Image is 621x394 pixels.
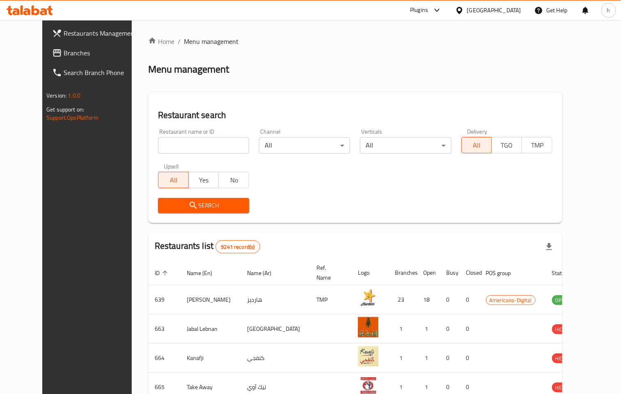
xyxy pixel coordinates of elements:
[148,36,562,46] nav: breadcrumb
[46,112,99,123] a: Support.OpsPlatform
[440,314,460,344] td: 0
[467,129,488,134] label: Delivery
[68,90,80,101] span: 1.0.0
[417,260,440,285] th: Open
[222,174,246,186] span: No
[539,237,559,257] div: Export file
[64,28,140,38] span: Restaurants Management
[241,285,310,314] td: هارديز
[241,314,310,344] td: [GEOGRAPHIC_DATA]
[552,354,577,363] span: HIDDEN
[607,6,610,15] span: h
[192,174,216,186] span: Yes
[158,137,249,154] input: Search for restaurant name or ID..
[148,63,229,76] h2: Menu management
[310,285,351,314] td: TMP
[218,172,249,188] button: No
[358,346,378,367] img: Kanafji
[440,260,460,285] th: Busy
[417,285,440,314] td: 18
[148,285,180,314] td: 639
[440,285,460,314] td: 0
[188,172,219,188] button: Yes
[460,344,479,373] td: 0
[486,296,535,305] span: Americana-Digital
[155,240,260,253] h2: Restaurants list
[552,325,577,334] span: HIDDEN
[491,137,522,153] button: TGO
[64,68,140,77] span: Search Branch Phone
[410,5,428,15] div: Plugins
[440,344,460,373] td: 0
[460,314,479,344] td: 0
[552,383,577,392] span: HIDDEN
[241,344,310,373] td: كنفجي
[180,285,241,314] td: [PERSON_NAME]
[180,344,241,373] td: Kanafji
[417,344,440,373] td: 1
[216,243,259,251] span: 9241 record(s)
[552,268,579,278] span: Status
[388,260,417,285] th: Branches
[552,296,572,305] span: OPEN
[461,137,492,153] button: All
[259,137,350,154] div: All
[148,344,180,373] td: 664
[148,36,174,46] a: Home
[417,314,440,344] td: 1
[215,240,260,253] div: Total records count
[187,268,223,278] span: Name (En)
[247,268,282,278] span: Name (Ar)
[495,139,519,151] span: TGO
[46,90,66,101] span: Version:
[388,314,417,344] td: 1
[388,285,417,314] td: 23
[184,36,238,46] span: Menu management
[158,172,189,188] button: All
[148,314,180,344] td: 663
[178,36,181,46] li: /
[460,260,479,285] th: Closed
[525,139,549,151] span: TMP
[552,295,572,305] div: OPEN
[64,48,140,58] span: Branches
[486,268,522,278] span: POS group
[316,263,341,282] span: Ref. Name
[358,317,378,337] img: Jabal Lebnan
[162,174,186,186] span: All
[164,164,179,169] label: Upsell
[180,314,241,344] td: Jabal Lebnan
[467,6,521,15] div: [GEOGRAPHIC_DATA]
[552,324,577,334] div: HIDDEN
[158,109,552,121] h2: Restaurant search
[165,200,243,211] span: Search
[522,137,552,153] button: TMP
[158,198,249,213] button: Search
[46,23,146,43] a: Restaurants Management
[46,43,146,63] a: Branches
[460,285,479,314] td: 0
[46,63,146,82] a: Search Branch Phone
[358,288,378,308] img: Hardee's
[46,104,84,115] span: Get support on:
[465,139,489,151] span: All
[388,344,417,373] td: 1
[351,260,388,285] th: Logo
[155,268,170,278] span: ID
[360,137,451,154] div: All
